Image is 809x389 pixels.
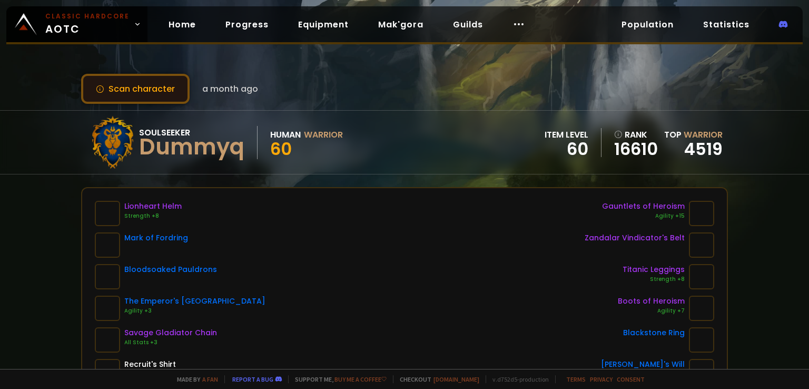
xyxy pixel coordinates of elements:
a: Buy me a coffee [334,375,387,383]
a: Statistics [695,14,758,35]
div: Agility +7 [618,307,685,315]
div: Agility +3 [124,307,265,315]
img: item-11930 [95,296,120,321]
a: [DOMAIN_NAME] [433,375,479,383]
span: Made by [171,375,218,383]
div: Lionheart Helm [124,201,182,212]
a: Mak'gora [370,14,432,35]
div: Strength +8 [124,212,182,220]
span: Checkout [393,375,479,383]
span: 60 [270,137,292,161]
div: Titanic Leggings [623,264,685,275]
div: Zandalar Vindicator's Belt [585,232,685,244]
a: Home [160,14,204,35]
div: Agility +15 [602,212,685,220]
img: item-19823 [689,232,714,258]
a: Classic HardcoreAOTC [6,6,147,42]
div: [PERSON_NAME]'s Will [601,359,685,370]
div: Gauntlets of Heroism [602,201,685,212]
span: AOTC [45,12,130,37]
div: 60 [545,141,588,157]
a: a fan [202,375,218,383]
div: Top [664,128,723,141]
small: Classic Hardcore [45,12,130,21]
a: Guilds [445,14,491,35]
img: item-15411 [95,232,120,258]
div: rank [614,128,658,141]
div: Mark of Fordring [124,232,188,244]
div: Soulseeker [139,126,244,139]
a: Terms [566,375,586,383]
div: Boots of Heroism [618,296,685,307]
div: Warrior [304,128,343,141]
img: item-22385 [689,264,714,289]
img: item-17713 [689,327,714,353]
img: item-21998 [689,201,714,226]
a: Report a bug [232,375,273,383]
a: Population [613,14,682,35]
div: Blackstone Ring [623,327,685,338]
img: item-12640 [95,201,120,226]
a: Privacy [590,375,613,383]
span: a month ago [202,82,258,95]
img: item-21995 [689,296,714,321]
a: Consent [617,375,645,383]
div: All Stats +3 [124,338,217,347]
span: Support me, [288,375,387,383]
div: Human [270,128,301,141]
div: Strength +8 [623,275,685,284]
img: item-11726 [95,327,120,353]
button: Scan character [81,74,190,104]
div: Recruit's Shirt [124,359,176,370]
span: v. d752d5 - production [486,375,549,383]
span: Warrior [684,129,723,141]
a: Progress [217,14,277,35]
a: 4519 [684,137,723,161]
div: Savage Gladiator Chain [124,327,217,338]
div: item level [545,128,588,141]
div: Bloodsoaked Pauldrons [124,264,217,275]
a: Equipment [290,14,357,35]
div: Dummyq [139,139,244,155]
div: The Emperor's [GEOGRAPHIC_DATA] [124,296,265,307]
a: 16610 [614,141,658,157]
img: item-19878 [95,264,120,289]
